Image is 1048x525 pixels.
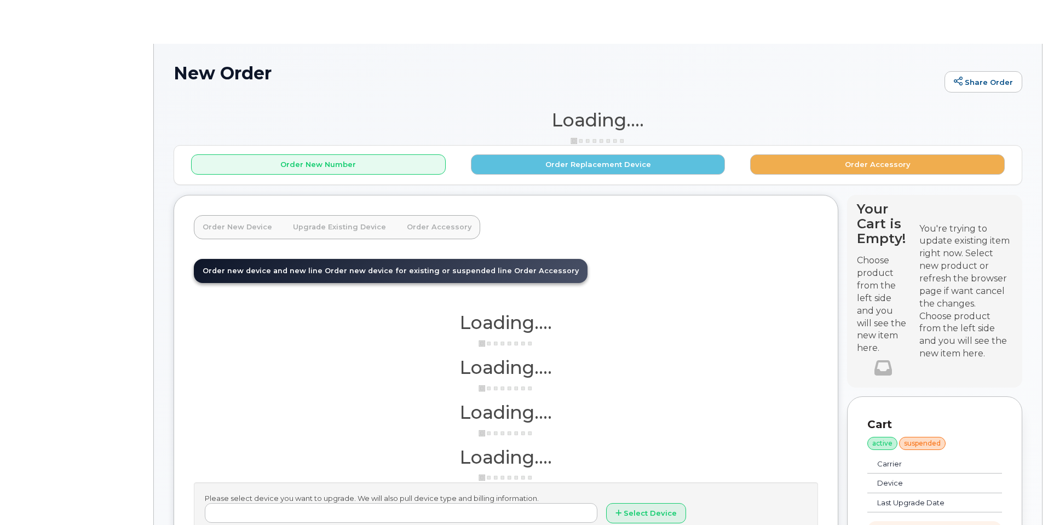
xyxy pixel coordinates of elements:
[174,64,939,83] h1: New Order
[194,215,281,239] a: Order New Device
[284,215,395,239] a: Upgrade Existing Device
[479,339,533,348] img: ajax-loader-3a6953c30dc77f0bf724df975f13086db4f4c1262e45940f03d1251963f1bf2e.gif
[899,437,946,450] div: suspended
[479,384,533,393] img: ajax-loader-3a6953c30dc77f0bf724df975f13086db4f4c1262e45940f03d1251963f1bf2e.gif
[867,437,897,450] div: active
[919,223,1012,310] div: You're trying to update existing item right now. Select new product or refresh the browser page i...
[867,493,977,513] td: Last Upgrade Date
[867,474,977,493] td: Device
[194,357,818,377] h1: Loading....
[194,402,818,422] h1: Loading....
[203,267,323,275] span: Order new device and new line
[571,137,625,145] img: ajax-loader-3a6953c30dc77f0bf724df975f13086db4f4c1262e45940f03d1251963f1bf2e.gif
[750,154,1005,175] button: Order Accessory
[194,313,818,332] h1: Loading....
[325,267,512,275] span: Order new device for existing or suspended line
[919,310,1012,360] div: Choose product from the left side and you will see the new item here.
[867,454,977,474] td: Carrier
[867,417,1002,432] p: Cart
[606,503,686,523] button: Select Device
[857,201,909,246] h4: Your Cart is Empty!
[479,429,533,437] img: ajax-loader-3a6953c30dc77f0bf724df975f13086db4f4c1262e45940f03d1251963f1bf2e.gif
[471,154,725,175] button: Order Replacement Device
[398,215,480,239] a: Order Accessory
[514,267,579,275] span: Order Accessory
[174,110,1022,130] h1: Loading....
[191,154,446,175] button: Order New Number
[194,447,818,467] h1: Loading....
[945,71,1022,93] a: Share Order
[857,255,909,355] p: Choose product from the left side and you will see the new item here.
[479,474,533,482] img: ajax-loader-3a6953c30dc77f0bf724df975f13086db4f4c1262e45940f03d1251963f1bf2e.gif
